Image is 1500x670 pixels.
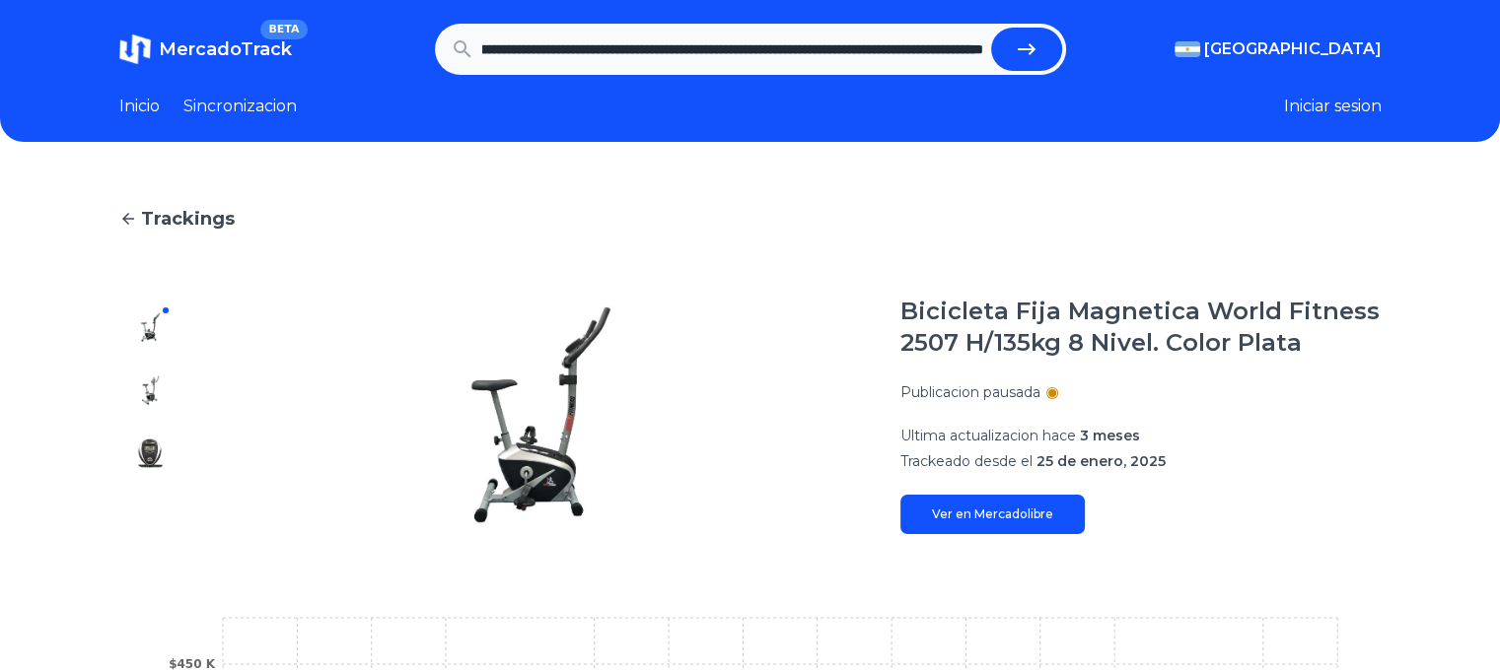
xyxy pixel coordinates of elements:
[141,205,235,233] span: Trackings
[183,95,297,118] a: Sincronizacion
[260,20,307,39] span: BETA
[119,33,292,65] a: MercadoTrackBETA
[900,382,1040,402] p: Publicacion pausada
[119,95,160,118] a: Inicio
[135,374,167,406] img: Bicicleta Fija Magnetica World Fitness 2507 H/135kg 8 Nivel. Color Plata
[900,296,1382,359] h1: Bicicleta Fija Magnetica World Fitness 2507 H/135kg 8 Nivel. Color Plata
[1204,37,1382,61] span: [GEOGRAPHIC_DATA]
[1284,95,1382,118] button: Iniciar sesion
[1080,427,1140,444] span: 3 meses
[119,205,1382,233] a: Trackings
[135,311,167,343] img: Bicicleta Fija Magnetica World Fitness 2507 H/135kg 8 Nivel. Color Plata
[900,427,1076,444] span: Ultima actualizacion hace
[1175,37,1382,61] button: [GEOGRAPHIC_DATA]
[159,38,292,60] span: MercadoTrack
[222,296,861,534] img: Bicicleta Fija Magnetica World Fitness 2507 H/135kg 8 Nivel. Color Plata
[1175,41,1200,57] img: Argentina
[900,495,1085,534] a: Ver en Mercadolibre
[900,452,1033,470] span: Trackeado desde el
[1036,452,1166,470] span: 25 de enero, 2025
[119,33,151,65] img: MercadoTrack
[135,437,167,469] img: Bicicleta Fija Magnetica World Fitness 2507 H/135kg 8 Nivel. Color Plata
